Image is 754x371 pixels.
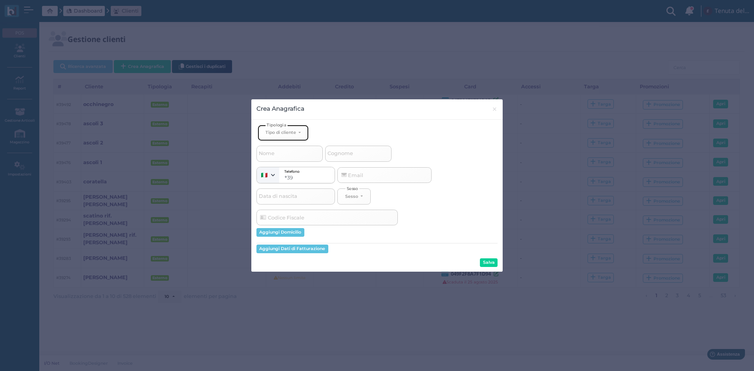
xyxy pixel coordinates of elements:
[258,125,309,141] button: Tipo di cliente
[256,228,304,237] button: Aggiungi Domicilio
[326,149,354,159] span: Cognome
[256,245,328,253] button: Aggiungi Dati di Fatturazione
[23,6,52,12] span: Assistenza
[492,104,498,114] span: ×
[284,175,287,181] span: +
[265,122,287,128] span: Tipologia
[340,172,363,179] div: Email
[256,104,304,113] h4: Crea Anagrafica
[261,173,267,177] img: it.png
[337,188,371,205] button: Sesso
[265,130,296,135] div: Tipo di cliente
[256,146,323,161] input: Nome
[337,167,432,183] input: Email
[256,210,398,225] input: Codice Fiscale
[346,185,359,191] span: Sesso
[259,214,304,221] div: Codice Fiscale
[256,188,335,204] input: Data di nascita
[257,167,280,183] button: Select phone number prefix
[480,258,498,267] button: Salva
[325,146,392,161] input: Cognome
[284,170,300,174] label: Telefono
[345,194,358,199] div: Sesso
[258,192,298,201] span: Data di nascita
[258,149,276,159] span: Nome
